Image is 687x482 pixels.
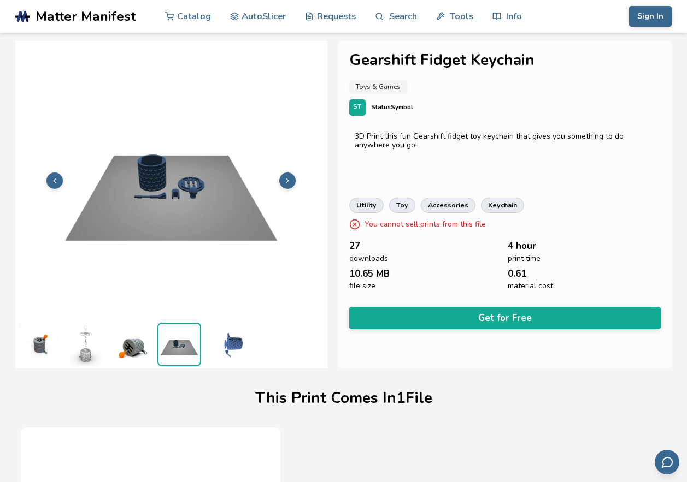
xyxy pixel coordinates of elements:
a: utility [349,198,384,213]
a: toy [389,198,415,213]
span: Matter Manifest [36,9,136,24]
p: You cannot sell prints from this file [365,218,486,230]
h1: Gearshift Fidget Keychain [349,52,661,69]
a: keychain [481,198,524,213]
a: Toys & Games [349,80,407,94]
span: material cost [508,282,553,290]
span: ST [353,104,361,111]
span: 4 hour [508,241,536,251]
button: Send feedback via email [655,450,679,474]
span: 10.65 MB [349,269,390,279]
span: 27 [349,241,360,251]
span: 0.61 [508,269,526,279]
p: StatusSymbol [371,102,413,113]
div: 3D Print this fun Gearshift fidget toy keychain that gives you something to do anywhere you go! [355,132,656,150]
img: Gearshift Keychain PIP_3D_Preview [204,323,248,366]
button: Sign In [629,6,672,27]
a: accessories [421,198,475,213]
span: print time [508,254,541,263]
img: Gearshift Keychain PIP_Print_Bed_Preview [158,324,200,365]
span: file size [349,282,375,290]
span: downloads [349,254,388,263]
h1: This Print Comes In 1 File [255,390,432,407]
button: Get for Free [349,307,661,329]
